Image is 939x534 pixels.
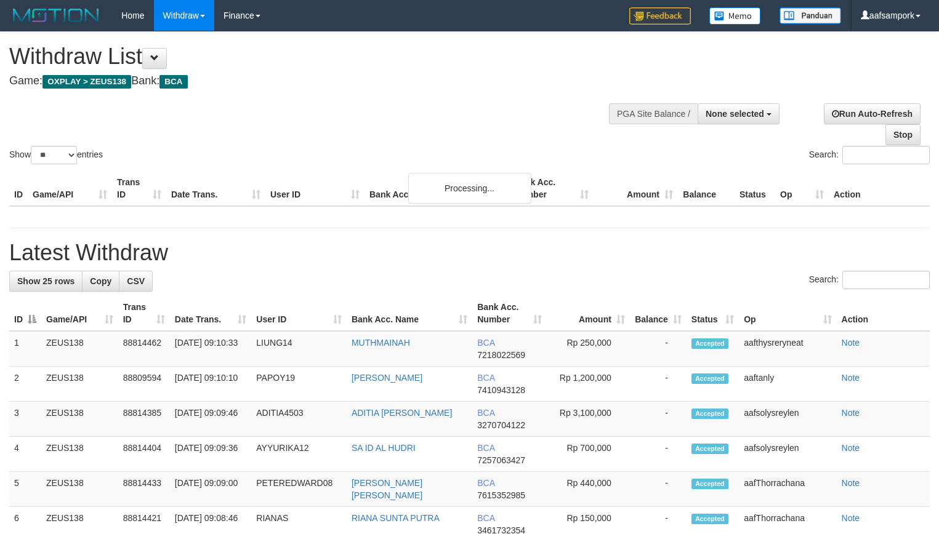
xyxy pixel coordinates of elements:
[609,103,698,124] div: PGA Site Balance /
[630,331,687,367] td: -
[159,75,187,89] span: BCA
[687,296,739,331] th: Status: activate to sort column ascending
[691,444,728,454] span: Accepted
[739,296,836,331] th: Op: activate to sort column ascending
[477,350,525,360] span: Copy 7218022569 to clipboard
[347,296,472,331] th: Bank Acc. Name: activate to sort column ascending
[477,408,494,418] span: BCA
[170,296,252,331] th: Date Trans.: activate to sort column ascending
[477,478,494,488] span: BCA
[112,171,166,206] th: Trans ID
[9,472,41,507] td: 5
[706,109,764,119] span: None selected
[780,7,841,24] img: panduan.png
[9,402,41,437] td: 3
[251,437,347,472] td: AYYURIKA12
[477,490,525,500] span: Copy 7615352985 to clipboard
[630,367,687,402] td: -
[809,146,930,164] label: Search:
[365,171,509,206] th: Bank Acc. Name
[9,296,41,331] th: ID: activate to sort column descending
[547,296,630,331] th: Amount: activate to sort column ascending
[547,437,630,472] td: Rp 700,000
[739,402,836,437] td: aafsolysreylen
[472,296,547,331] th: Bank Acc. Number: activate to sort column ascending
[9,271,83,292] a: Show 25 rows
[352,408,452,418] a: ADITIA [PERSON_NAME]
[547,472,630,507] td: Rp 440,000
[9,241,930,265] h1: Latest Withdraw
[9,437,41,472] td: 4
[17,276,75,286] span: Show 25 rows
[842,513,860,523] a: Note
[119,271,153,292] a: CSV
[739,472,836,507] td: aafThorrachana
[170,331,252,367] td: [DATE] 09:10:33
[691,408,728,419] span: Accepted
[118,437,170,472] td: 88814404
[547,367,630,402] td: Rp 1,200,000
[352,373,422,383] a: [PERSON_NAME]
[477,420,525,430] span: Copy 3270704122 to clipboard
[41,437,118,472] td: ZEUS138
[41,296,118,331] th: Game/API: activate to sort column ascending
[9,44,614,69] h1: Withdraw List
[629,7,691,25] img: Feedback.jpg
[477,373,494,383] span: BCA
[739,437,836,472] td: aafsolysreylen
[630,296,687,331] th: Balance: activate to sort column ascending
[691,373,728,384] span: Accepted
[265,171,365,206] th: User ID
[118,472,170,507] td: 88814433
[41,367,118,402] td: ZEUS138
[842,443,860,453] a: Note
[842,271,930,289] input: Search:
[118,331,170,367] td: 88814462
[735,171,775,206] th: Status
[809,271,930,289] label: Search:
[547,331,630,367] td: Rp 250,000
[678,171,735,206] th: Balance
[739,367,836,402] td: aaftanly
[630,472,687,507] td: -
[775,171,829,206] th: Op
[691,479,728,489] span: Accepted
[170,367,252,402] td: [DATE] 09:10:10
[9,171,28,206] th: ID
[9,146,103,164] label: Show entries
[477,443,494,453] span: BCA
[251,331,347,367] td: LIUNG14
[352,478,422,500] a: [PERSON_NAME] [PERSON_NAME]
[477,338,494,348] span: BCA
[352,443,416,453] a: SA ID AL HUDRI
[170,472,252,507] td: [DATE] 09:09:00
[824,103,921,124] a: Run Auto-Refresh
[9,331,41,367] td: 1
[31,146,77,164] select: Showentries
[28,171,112,206] th: Game/API
[251,367,347,402] td: PAPOY19
[842,338,860,348] a: Note
[408,173,531,204] div: Processing...
[885,124,921,145] a: Stop
[82,271,119,292] a: Copy
[166,171,265,206] th: Date Trans.
[42,75,131,89] span: OXPLAY > ZEUS138
[698,103,780,124] button: None selected
[251,472,347,507] td: PETEREDWARD08
[842,146,930,164] input: Search:
[41,402,118,437] td: ZEUS138
[90,276,111,286] span: Copy
[170,437,252,472] td: [DATE] 09:09:36
[837,296,930,331] th: Action
[842,408,860,418] a: Note
[829,171,930,206] th: Action
[630,402,687,437] td: -
[251,296,347,331] th: User ID: activate to sort column ascending
[9,6,103,25] img: MOTION_logo.png
[547,402,630,437] td: Rp 3,100,000
[842,478,860,488] a: Note
[739,331,836,367] td: aafthysreryneat
[477,385,525,395] span: Copy 7410943128 to clipboard
[118,402,170,437] td: 88814385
